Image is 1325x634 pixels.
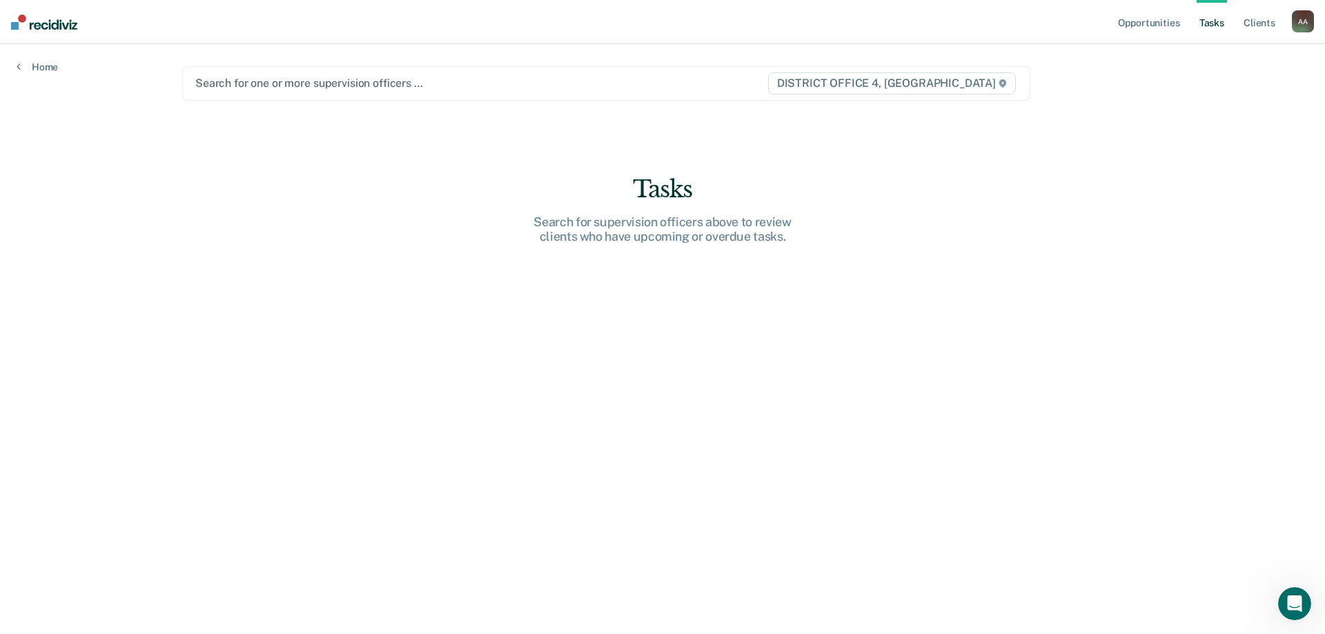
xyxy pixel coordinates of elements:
[442,175,883,204] div: Tasks
[1292,10,1314,32] div: A A
[1292,10,1314,32] button: AA
[1278,587,1311,620] iframe: Intercom live chat
[17,61,58,73] a: Home
[442,215,883,244] div: Search for supervision officers above to review clients who have upcoming or overdue tasks.
[11,14,77,30] img: Recidiviz
[768,72,1016,95] span: DISTRICT OFFICE 4, [GEOGRAPHIC_DATA]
